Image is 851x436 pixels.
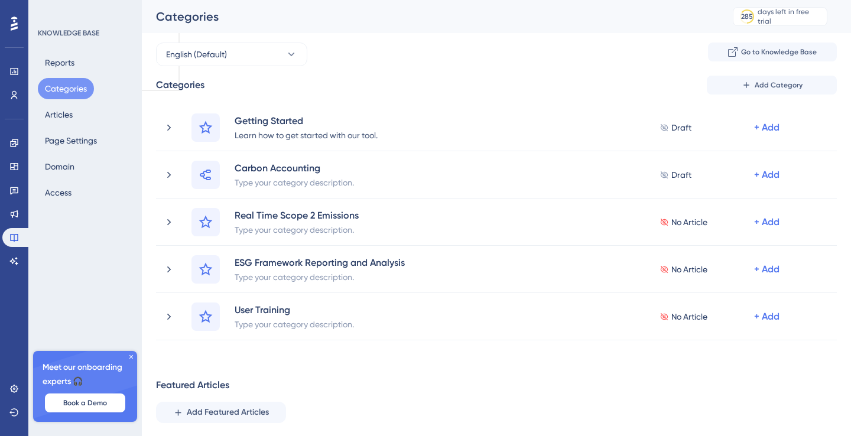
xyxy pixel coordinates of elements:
[755,80,803,90] span: Add Category
[671,215,707,229] span: No Article
[156,402,286,423] button: Add Featured Articles
[45,393,125,412] button: Book a Demo
[234,175,355,189] div: Type your category description.
[671,121,691,135] span: Draft
[671,262,707,276] span: No Article
[156,43,307,66] button: English (Default)
[741,12,753,21] div: 285
[38,52,82,73] button: Reports
[63,398,107,408] span: Book a Demo
[234,255,405,269] div: ESG Framework Reporting and Analysis
[234,302,355,317] div: User Training
[38,104,80,125] button: Articles
[38,78,94,99] button: Categories
[38,182,79,203] button: Access
[234,222,359,236] div: Type your category description.
[187,405,269,419] span: Add Featured Articles
[234,317,355,331] div: Type your category description.
[671,310,707,324] span: No Article
[156,8,703,25] div: Categories
[754,215,779,229] div: + Add
[156,78,204,92] div: Categories
[234,128,378,142] div: Learn how to get started with our tool.
[754,262,779,276] div: + Add
[38,156,82,177] button: Domain
[234,269,405,284] div: Type your category description.
[234,161,355,175] div: Carbon Accounting
[741,47,817,57] span: Go to Knowledge Base
[708,43,837,61] button: Go to Knowledge Base
[707,76,837,95] button: Add Category
[38,28,99,38] div: KNOWLEDGE BASE
[38,130,104,151] button: Page Settings
[43,360,128,389] span: Meet our onboarding experts 🎧
[234,208,359,222] div: Real Time Scope 2 Emissions
[754,168,779,182] div: + Add
[754,121,779,135] div: + Add
[234,113,378,128] div: Getting Started
[166,47,227,61] span: English (Default)
[156,378,229,392] div: Featured Articles
[671,168,691,182] span: Draft
[758,7,823,26] div: days left in free trial
[754,310,779,324] div: + Add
